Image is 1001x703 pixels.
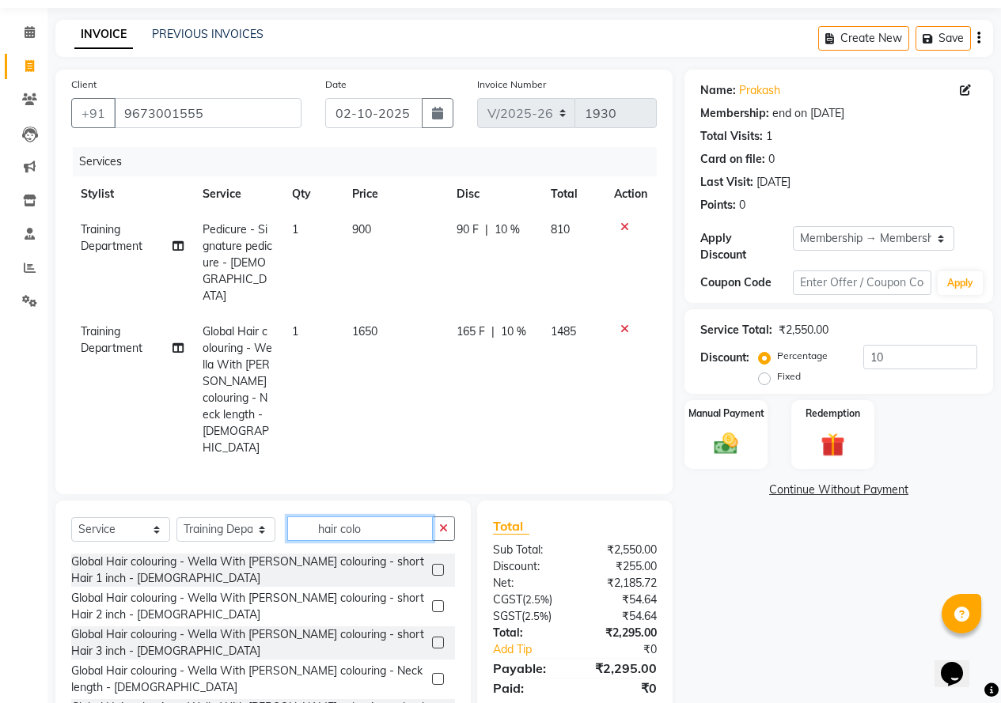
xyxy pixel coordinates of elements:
[73,147,669,176] div: Services
[813,430,852,459] img: _gift.svg
[700,82,736,99] div: Name:
[551,222,570,236] span: 810
[343,176,447,212] th: Price
[292,222,298,236] span: 1
[700,197,736,214] div: Points:
[935,640,985,687] iframe: chat widget
[688,406,764,421] label: Manual Payment
[700,350,749,366] div: Discount:
[777,349,828,363] label: Percentage
[71,590,426,623] div: Global Hair colouring - Wella With [PERSON_NAME] colouring - short Hair 2 inch - [DEMOGRAPHIC_DATA]
[707,430,745,458] img: _cash.svg
[700,128,763,145] div: Total Visits:
[71,663,426,696] div: Global Hair colouring - Wella With [PERSON_NAME] colouring - Neck length - [DEMOGRAPHIC_DATA]
[447,176,541,212] th: Disc
[777,369,801,384] label: Fixed
[203,222,272,303] span: Pedicure - Signature pedicure - [DEMOGRAPHIC_DATA]
[193,176,283,212] th: Service
[481,659,575,678] div: Payable:
[700,174,753,191] div: Last Visit:
[766,128,772,145] div: 1
[525,593,549,606] span: 2.5%
[481,678,575,697] div: Paid:
[457,221,479,238] span: 90 F
[574,625,669,641] div: ₹2,295.00
[574,659,669,678] div: ₹2,295.00
[700,230,793,263] div: Apply Discount
[574,575,669,592] div: ₹2,185.72
[491,323,495,340] span: |
[203,324,272,455] span: Global Hair colouring - Wella With [PERSON_NAME] colouring - Neck length - [DEMOGRAPHIC_DATA]
[574,542,669,558] div: ₹2,550.00
[71,626,426,660] div: Global Hair colouring - Wella With [PERSON_NAME] colouring - short Hair 3 inch - [DEMOGRAPHIC_DATA]
[457,323,485,340] span: 165 F
[739,197,745,214] div: 0
[71,98,116,128] button: +91
[574,558,669,575] div: ₹255.00
[81,222,142,253] span: Training Department
[772,105,844,122] div: end on [DATE]
[481,575,575,592] div: Net:
[485,221,488,238] span: |
[793,270,931,295] input: Enter Offer / Coupon Code
[71,176,193,212] th: Stylist
[501,323,526,340] span: 10 %
[325,77,347,92] label: Date
[574,592,669,608] div: ₹54.64
[768,151,775,168] div: 0
[352,222,371,236] span: 900
[481,558,575,575] div: Discount:
[700,322,772,338] div: Service Total:
[700,151,765,168] div: Card on file:
[481,608,575,625] div: ( )
[481,625,575,641] div: Total:
[352,324,377,338] span: 1650
[916,26,971,51] button: Save
[114,98,301,128] input: Search by Name/Mobile/Email/Code
[590,641,669,658] div: ₹0
[525,610,548,622] span: 2.5%
[739,82,780,99] a: Prakash
[551,324,576,338] span: 1485
[493,609,521,623] span: SGST
[493,518,529,535] span: Total
[700,274,793,291] div: Coupon Code
[574,678,669,697] div: ₹0
[71,77,97,92] label: Client
[495,221,520,238] span: 10 %
[938,271,983,295] button: Apply
[574,608,669,625] div: ₹54.64
[481,542,575,558] div: Sub Total:
[779,322,828,338] div: ₹2,550.00
[700,105,769,122] div: Membership:
[481,641,590,658] a: Add Tip
[152,27,264,41] a: PREVIOUS INVOICES
[806,406,860,421] label: Redemption
[81,324,142,355] span: Training Department
[287,516,433,541] input: Search or Scan
[605,176,657,212] th: Action
[71,554,426,587] div: Global Hair colouring - Wella With [PERSON_NAME] colouring - short Hair 1 inch - [DEMOGRAPHIC_DATA]
[282,176,342,212] th: Qty
[477,77,546,92] label: Invoice Number
[292,324,298,338] span: 1
[756,174,791,191] div: [DATE]
[493,592,522,607] span: CGST
[481,592,575,608] div: ( )
[541,176,605,212] th: Total
[818,26,909,51] button: Create New
[74,21,133,49] a: INVOICE
[688,482,990,498] a: Continue Without Payment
